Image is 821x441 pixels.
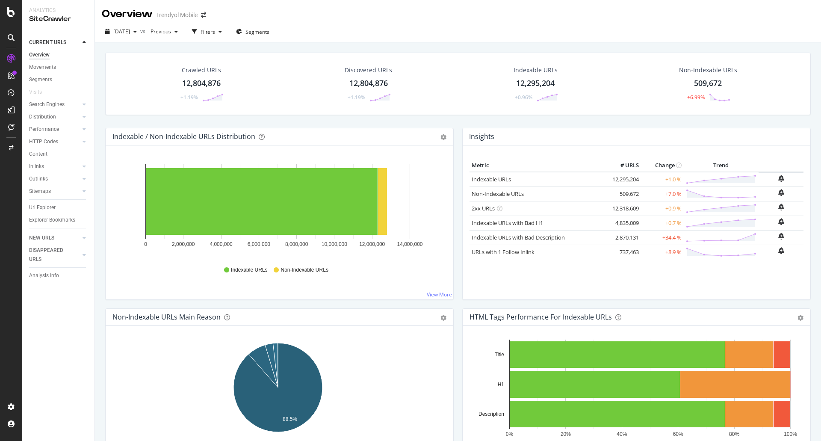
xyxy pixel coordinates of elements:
td: 2,870,131 [607,230,641,245]
div: Crawled URLs [182,66,221,74]
div: DISAPPEARED URLS [29,246,72,264]
div: Distribution [29,112,56,121]
div: bell-plus [778,204,784,210]
a: Indexable URLs with Bad Description [472,234,565,241]
td: +34.4 % [641,230,684,245]
a: Movements [29,63,89,72]
text: 80% [729,431,739,437]
div: gear [440,315,446,321]
a: Sitemaps [29,187,80,196]
a: HTTP Codes [29,137,80,146]
div: bell-plus [778,189,784,196]
div: Analytics [29,7,88,14]
div: +1.19% [348,94,365,101]
svg: A chart. [112,159,443,258]
text: 4,000,000 [210,241,233,247]
div: bell-plus [778,175,784,182]
span: Previous [147,28,171,35]
div: gear [440,134,446,140]
span: Segments [245,28,269,36]
div: Discovered URLs [345,66,392,74]
text: Description [478,411,504,417]
div: 12,804,876 [349,78,388,89]
a: Content [29,150,89,159]
div: Explorer Bookmarks [29,216,75,225]
text: 20% [561,431,571,437]
a: URLs with 1 Follow Inlink [472,248,535,256]
th: Metric [470,159,607,172]
button: [DATE] [102,25,140,38]
svg: A chart. [112,340,443,439]
div: Visits [29,88,42,97]
div: Overview [102,7,153,21]
div: Trendyol Mobile [156,11,198,19]
div: Content [29,150,47,159]
div: Search Engines [29,100,65,109]
div: Indexable / Non-Indexable URLs Distribution [112,132,255,141]
a: DISAPPEARED URLS [29,246,80,264]
text: 60% [673,431,683,437]
td: +0.7 % [641,216,684,230]
td: 12,295,204 [607,172,641,187]
a: Search Engines [29,100,80,109]
div: Performance [29,125,59,134]
td: 4,835,009 [607,216,641,230]
div: bell-plus [778,247,784,254]
a: Indexable URLs with Bad H1 [472,219,543,227]
span: Non-Indexable URLs [281,266,328,274]
div: Filters [201,28,215,36]
div: bell-plus [778,233,784,240]
a: Url Explorer [29,203,89,212]
a: Outlinks [29,175,80,184]
a: Distribution [29,112,80,121]
div: Overview [29,50,50,59]
svg: A chart. [470,340,800,439]
a: Analysis Info [29,271,89,280]
text: 0% [506,431,514,437]
th: # URLS [607,159,641,172]
a: CURRENT URLS [29,38,80,47]
div: SiteCrawler [29,14,88,24]
div: +6.99% [687,94,705,101]
div: Outlinks [29,175,48,184]
div: 12,804,876 [182,78,221,89]
div: +0.96% [515,94,532,101]
span: vs [140,27,147,35]
a: Indexable URLs [472,175,511,183]
h4: Insights [469,131,494,142]
td: +0.9 % [641,201,684,216]
td: 737,463 [607,245,641,259]
text: 10,000,000 [322,241,347,247]
a: Segments [29,75,89,84]
td: 12,318,609 [607,201,641,216]
div: Non-Indexable URLs Main Reason [112,313,221,321]
text: 8,000,000 [285,241,308,247]
a: 2xx URLs [472,204,495,212]
div: arrow-right-arrow-left [201,12,206,18]
text: 88.5% [283,416,297,422]
text: 100% [784,431,797,437]
a: Performance [29,125,80,134]
iframe: Intercom live chat [792,412,812,432]
div: Analysis Info [29,271,59,280]
div: Non-Indexable URLs [679,66,737,74]
div: bell-plus [778,218,784,225]
div: Sitemaps [29,187,51,196]
td: +7.0 % [641,186,684,201]
button: Filters [189,25,225,38]
div: gear [797,315,803,321]
a: Non-Indexable URLs [472,190,524,198]
div: +1.19% [180,94,198,101]
div: Url Explorer [29,203,56,212]
text: Title [495,352,505,358]
a: Explorer Bookmarks [29,216,89,225]
text: 14,000,000 [397,241,422,247]
a: Inlinks [29,162,80,171]
button: Segments [233,25,273,38]
div: CURRENT URLS [29,38,66,47]
text: 0 [144,241,147,247]
span: 2025 Sep. 7th [113,28,130,35]
a: Visits [29,88,50,97]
